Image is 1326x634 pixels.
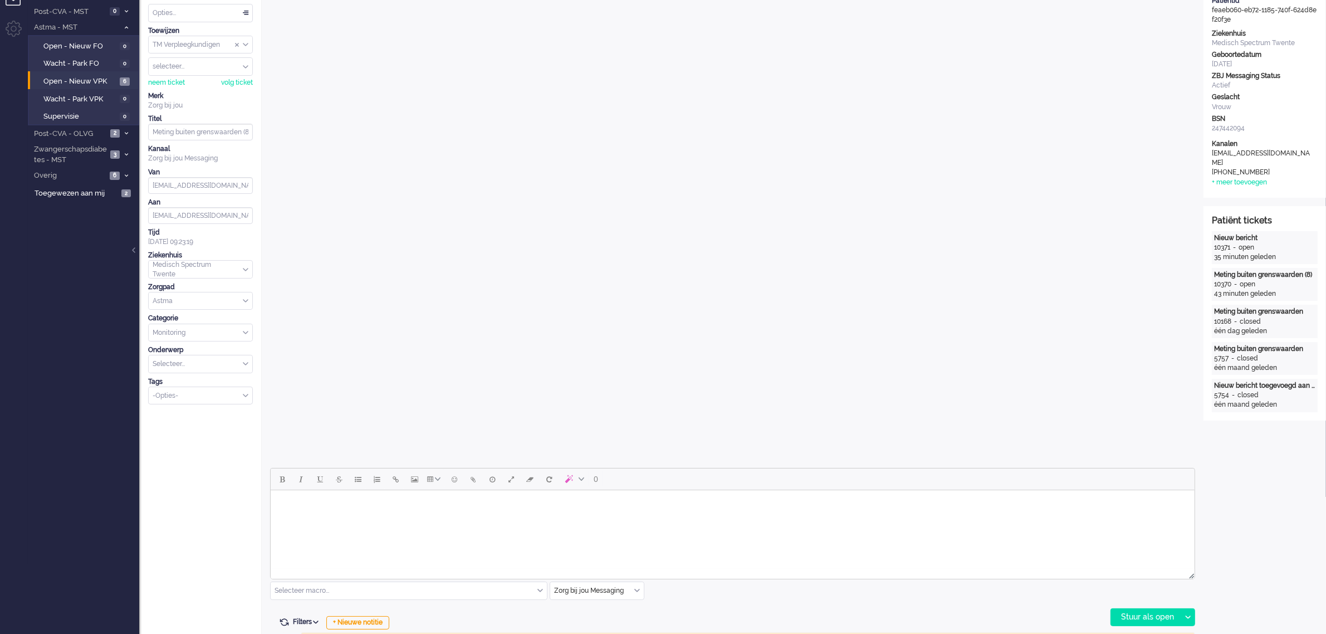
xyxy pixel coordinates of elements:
[1214,326,1315,336] div: één dag geleden
[293,618,322,626] span: Filters
[148,101,253,110] div: Zorg bij jou
[445,470,464,489] button: Emoticons
[330,470,349,489] button: Strikethrough
[1212,71,1318,81] div: ZBJ Messaging Status
[148,36,253,54] div: Assign Group
[1214,363,1315,373] div: één maand geleden
[148,26,253,36] div: Toewijzen
[110,7,120,16] span: 0
[1214,400,1315,409] div: één maand geleden
[1212,60,1318,69] div: [DATE]
[148,91,253,101] div: Merk
[1214,289,1315,299] div: 43 minuten geleden
[110,172,120,180] span: 6
[148,377,253,387] div: Tags
[120,95,130,103] span: 0
[32,75,138,87] a: Open - Nieuw VPK 6
[1212,149,1312,168] div: [EMAIL_ADDRESS][DOMAIN_NAME]
[521,470,540,489] button: Clear formatting
[1229,354,1237,363] div: -
[386,470,405,489] button: Insert/edit link
[148,387,253,405] div: Select Tags
[6,21,31,46] li: Admin menu
[120,60,130,68] span: 0
[326,616,389,630] div: + Nieuwe notitie
[148,144,253,154] div: Kanaal
[1214,280,1231,289] div: 10370
[1231,280,1240,289] div: -
[148,228,253,237] div: Tijd
[148,114,253,124] div: Titel
[1214,344,1315,354] div: Meting buiten grenswaarden
[368,470,386,489] button: Numbered list
[589,470,603,489] button: 0
[148,154,253,163] div: Zorg bij jou Messaging
[271,490,1195,569] iframe: Rich Text Area
[1212,103,1318,112] div: Vrouw
[1212,168,1312,177] div: [PHONE_NUMBER]
[1212,29,1318,38] div: Ziekenhuis
[292,470,311,489] button: Italic
[273,470,292,489] button: Bold
[32,129,107,139] span: Post-CVA - OLVG
[1212,139,1318,149] div: Kanalen
[405,470,424,489] button: Insert/edit image
[1239,243,1254,252] div: open
[120,113,130,121] span: 0
[1212,178,1267,187] div: + meer toevoegen
[502,470,521,489] button: Fullscreen
[1214,317,1231,326] div: 10168
[148,228,253,247] div: [DATE] 09:23:19
[148,57,253,76] div: Assign User
[594,475,598,484] span: 0
[43,76,117,87] span: Open - Nieuw VPK
[32,170,106,181] span: Overig
[32,144,107,165] span: Zwangerschapsdiabetes - MST
[1185,569,1195,579] div: Resize
[43,111,117,122] span: Supervisie
[349,470,368,489] button: Bullet list
[1214,391,1229,400] div: 5754
[1214,307,1315,316] div: Meting buiten grenswaarden
[1214,233,1315,243] div: Nieuw bericht
[35,188,118,199] span: Toegewezen aan mij
[1214,354,1229,363] div: 5757
[148,345,253,355] div: Onderwerp
[540,470,559,489] button: Reset content
[32,187,139,199] a: Toegewezen aan mij 2
[32,57,138,69] a: Wacht - Park FO 0
[32,22,119,33] span: Astma - MST
[1212,92,1318,102] div: Geslacht
[1214,252,1315,262] div: 35 minuten geleden
[148,251,253,260] div: Ziekenhuis
[43,94,117,105] span: Wacht - Park VPK
[1240,317,1261,326] div: closed
[559,470,589,489] button: AI
[32,40,138,52] a: Open - Nieuw FO 0
[1231,317,1240,326] div: -
[120,77,130,86] span: 6
[32,110,138,122] a: Supervisie 0
[311,470,330,489] button: Underline
[1230,243,1239,252] div: -
[464,470,483,489] button: Add attachment
[148,78,185,87] div: neem ticket
[110,150,120,159] span: 3
[1212,114,1318,124] div: BSN
[43,58,117,69] span: Wacht - Park FO
[483,470,502,489] button: Delay message
[1111,609,1181,626] div: Stuur als open
[43,41,117,52] span: Open - Nieuw FO
[1212,38,1318,48] div: Medisch Spectrum Twente
[1237,391,1259,400] div: closed
[221,78,253,87] div: volg ticket
[1212,50,1318,60] div: Geboortedatum
[1212,81,1318,90] div: Actief
[110,129,120,138] span: 2
[148,198,253,207] div: Aan
[424,470,445,489] button: Table
[148,168,253,177] div: Van
[1214,243,1230,252] div: 10371
[148,282,253,292] div: Zorgpad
